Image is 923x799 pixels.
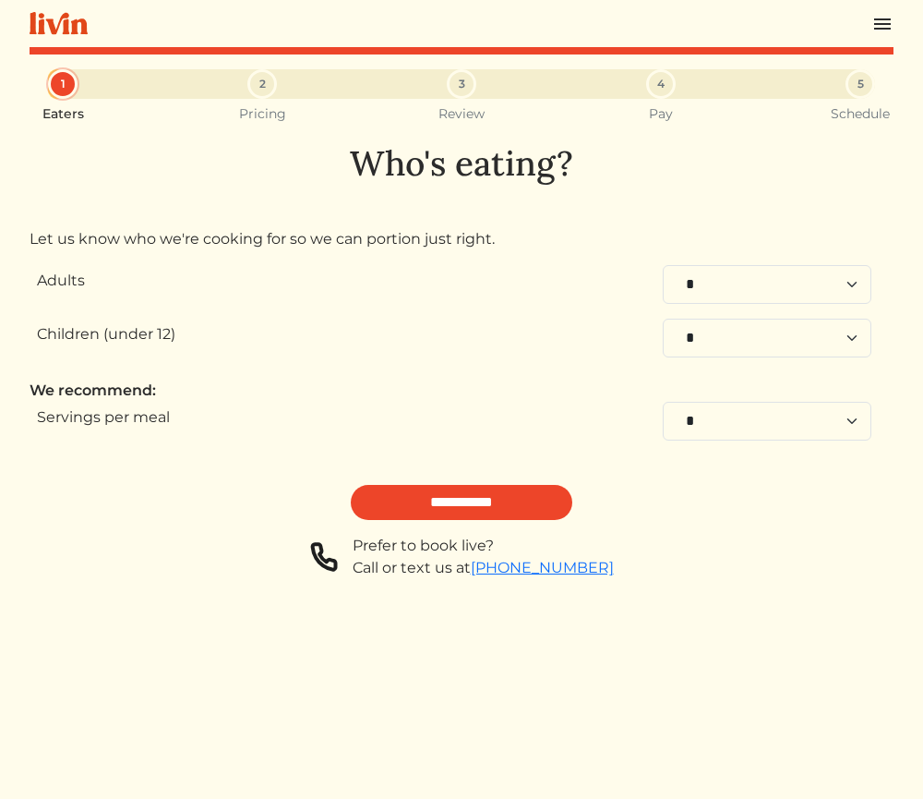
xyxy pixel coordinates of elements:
span: 2 [259,76,266,92]
div: We recommend: [30,380,893,402]
span: 4 [657,76,665,92]
img: phone-a8f1853615f4955a6c6381654e1c0f7430ed919b147d78756318837811cda3a7.svg [310,535,338,579]
small: Schedule [831,106,890,122]
h1: Who's eating? [30,143,893,184]
span: 3 [459,76,465,92]
img: menu_hamburger-cb6d353cf0ecd9f46ceae1c99ecbeb4a00e71ca567a856bd81f57e9d8c17bb26.svg [871,13,893,35]
small: Pricing [239,106,286,122]
p: Let us know who we're cooking for so we can portion just right. [30,228,893,250]
span: 1 [61,76,66,92]
div: Call or text us at [353,557,614,579]
div: Prefer to book live? [353,535,614,557]
span: 5 [857,76,864,92]
small: Pay [649,106,673,122]
img: livin-logo-a0d97d1a881af30f6274990eb6222085a2533c92bbd1e4f22c21b4f0d0e3210c.svg [30,12,88,35]
small: Review [438,106,485,122]
label: Servings per meal [37,406,170,429]
a: [PHONE_NUMBER] [471,559,614,576]
label: Adults [37,270,85,292]
small: Eaters [42,106,84,122]
label: Children (under 12) [37,323,175,345]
